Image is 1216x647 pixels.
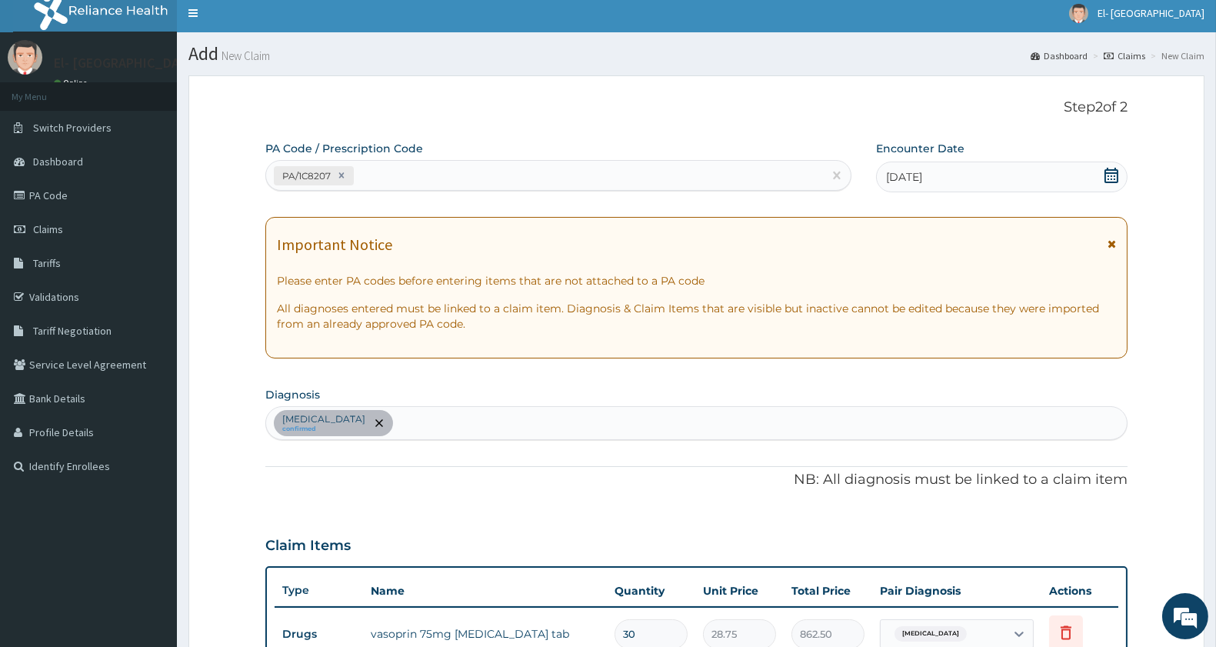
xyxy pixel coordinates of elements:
[188,44,1204,64] h1: Add
[8,420,293,474] textarea: Type your message and hit 'Enter'
[33,155,83,168] span: Dashboard
[8,40,42,75] img: User Image
[282,413,365,425] p: [MEDICAL_DATA]
[275,576,363,605] th: Type
[1041,575,1118,606] th: Actions
[372,416,386,430] span: remove selection option
[33,222,63,236] span: Claims
[607,575,695,606] th: Quantity
[872,575,1041,606] th: Pair Diagnosis
[265,141,423,156] label: PA Code / Prescription Code
[363,575,607,606] th: Name
[54,78,91,88] a: Online
[89,194,212,349] span: We're online!
[80,86,258,106] div: Chat with us now
[277,273,1116,288] p: Please enter PA codes before entering items that are not attached to a PA code
[1098,6,1204,20] span: El- [GEOGRAPHIC_DATA]
[277,301,1116,332] p: All diagnoses entered must be linked to a claim item. Diagnosis & Claim Items that are visible bu...
[784,575,872,606] th: Total Price
[1069,4,1088,23] img: User Image
[218,50,270,62] small: New Claim
[33,256,61,270] span: Tariffs
[54,56,199,70] p: El- [GEOGRAPHIC_DATA]
[33,324,112,338] span: Tariff Negotiation
[695,575,784,606] th: Unit Price
[278,167,333,185] div: PA/1C8207
[33,121,112,135] span: Switch Providers
[28,77,62,115] img: d_794563401_company_1708531726252_794563401
[265,538,351,555] h3: Claim Items
[265,470,1128,490] p: NB: All diagnosis must be linked to a claim item
[282,425,365,433] small: confirmed
[277,236,392,253] h1: Important Notice
[265,387,320,402] label: Diagnosis
[886,169,922,185] span: [DATE]
[265,99,1128,116] p: Step 2 of 2
[252,8,289,45] div: Minimize live chat window
[876,141,964,156] label: Encounter Date
[895,626,967,642] span: [MEDICAL_DATA]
